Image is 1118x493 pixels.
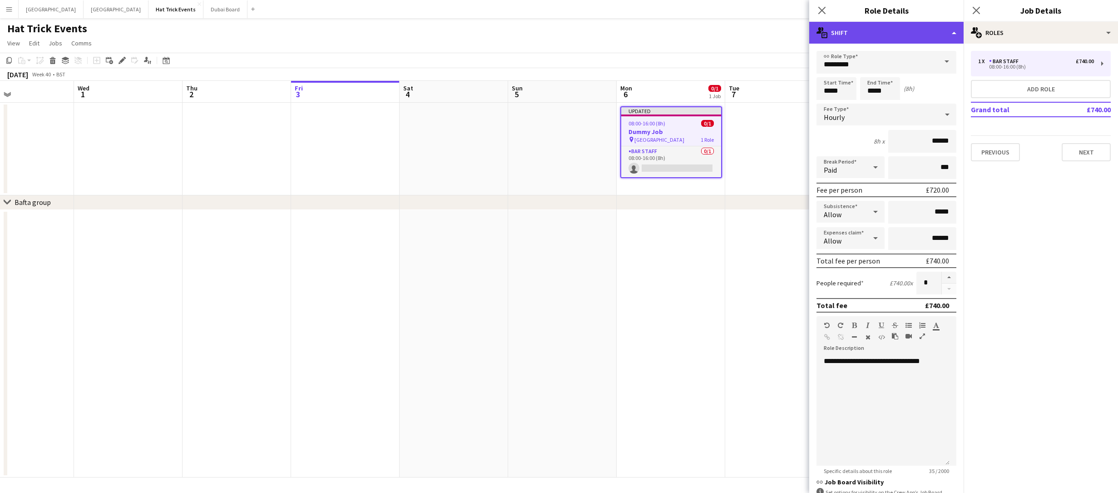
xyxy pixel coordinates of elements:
[919,333,925,340] button: Fullscreen
[851,322,857,329] button: Bold
[19,0,84,18] button: [GEOGRAPHIC_DATA]
[4,37,24,49] a: View
[922,468,956,474] span: 35 / 2000
[892,322,898,329] button: Strikethrough
[816,185,862,194] div: Fee per person
[1062,143,1111,161] button: Next
[978,65,1094,69] div: 08:00-16:00 (8h)
[708,85,721,92] span: 0/1
[295,84,303,92] span: Fri
[878,322,885,329] button: Underline
[15,198,51,207] div: Bafta group
[989,58,1022,65] div: Bar Staff
[76,89,89,100] span: 1
[7,39,20,47] span: View
[512,84,523,92] span: Sun
[1076,58,1094,65] div: £740.00
[865,322,871,329] button: Italic
[727,89,739,100] span: 7
[926,256,949,265] div: £740.00
[701,136,714,143] span: 1 Role
[942,272,956,284] button: Increase
[293,89,303,100] span: 3
[824,210,841,219] span: Allow
[837,322,844,329] button: Redo
[7,22,87,35] h1: Hat Trick Events
[964,22,1118,44] div: Roles
[621,146,721,177] app-card-role: Bar Staff0/108:00-16:00 (8h)
[620,106,722,178] app-job-card: Updated08:00-16:00 (8h)0/1Dummy Job [GEOGRAPHIC_DATA]1 RoleBar Staff0/108:00-16:00 (8h)
[729,84,739,92] span: Tue
[816,468,899,474] span: Specific details about this role
[7,70,28,79] div: [DATE]
[824,236,841,245] span: Allow
[874,137,885,145] div: 8h x
[851,334,857,341] button: Horizontal Line
[628,120,665,127] span: 08:00-16:00 (8h)
[964,5,1118,16] h3: Job Details
[971,80,1111,98] button: Add role
[816,478,956,486] h3: Job Board Visibility
[890,279,913,287] div: £740.00 x
[816,301,847,310] div: Total fee
[71,39,92,47] span: Comms
[816,279,864,287] label: People required
[878,334,885,341] button: HTML Code
[84,0,148,18] button: [GEOGRAPHIC_DATA]
[25,37,43,49] a: Edit
[824,113,845,122] span: Hourly
[621,128,721,136] h3: Dummy Job
[49,39,62,47] span: Jobs
[904,85,914,93] div: (8h)
[971,143,1020,161] button: Previous
[824,165,837,174] span: Paid
[402,89,413,100] span: 4
[148,0,203,18] button: Hat Trick Events
[925,301,949,310] div: £740.00
[1057,102,1111,117] td: £740.00
[824,322,830,329] button: Undo
[926,185,949,194] div: £720.00
[933,322,939,329] button: Text Color
[56,71,65,78] div: BST
[816,256,880,265] div: Total fee per person
[905,322,912,329] button: Unordered List
[701,120,714,127] span: 0/1
[919,322,925,329] button: Ordered List
[30,71,53,78] span: Week 40
[809,22,964,44] div: Shift
[510,89,523,100] span: 5
[29,39,40,47] span: Edit
[203,0,247,18] button: Dubai Board
[620,84,632,92] span: Mon
[865,334,871,341] button: Clear Formatting
[186,84,198,92] span: Thu
[45,37,66,49] a: Jobs
[978,58,989,65] div: 1 x
[68,37,95,49] a: Comms
[905,333,912,340] button: Insert video
[634,136,684,143] span: [GEOGRAPHIC_DATA]
[892,333,898,340] button: Paste as plain text
[709,93,721,100] div: 1 Job
[78,84,89,92] span: Wed
[809,5,964,16] h3: Role Details
[621,107,721,115] div: Updated
[403,84,413,92] span: Sat
[619,89,632,100] span: 6
[971,102,1057,117] td: Grand total
[185,89,198,100] span: 2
